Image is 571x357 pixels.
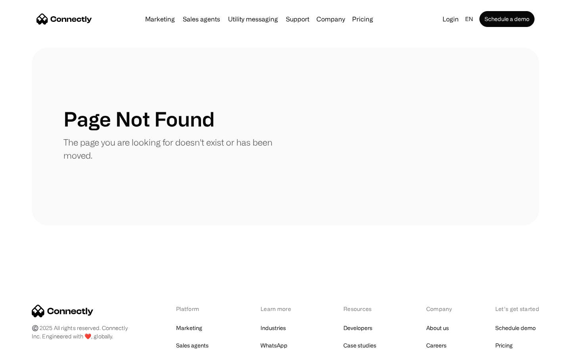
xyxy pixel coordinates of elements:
[176,322,202,334] a: Marketing
[142,16,178,22] a: Marketing
[316,13,345,25] div: Company
[426,340,446,351] a: Careers
[8,342,48,354] aside: Language selected: English
[16,343,48,354] ul: Language list
[261,322,286,334] a: Industries
[439,13,462,25] a: Login
[343,322,372,334] a: Developers
[343,340,376,351] a: Case studies
[176,305,219,313] div: Platform
[176,340,209,351] a: Sales agents
[180,16,223,22] a: Sales agents
[343,305,385,313] div: Resources
[465,13,473,25] div: en
[283,16,312,22] a: Support
[261,340,287,351] a: WhatsApp
[349,16,376,22] a: Pricing
[225,16,281,22] a: Utility messaging
[426,322,449,334] a: About us
[63,136,285,162] p: The page you are looking for doesn't exist or has been moved.
[63,107,215,131] h1: Page Not Found
[495,322,536,334] a: Schedule demo
[495,340,513,351] a: Pricing
[495,305,539,313] div: Let’s get started
[261,305,302,313] div: Learn more
[426,305,454,313] div: Company
[479,11,535,27] a: Schedule a demo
